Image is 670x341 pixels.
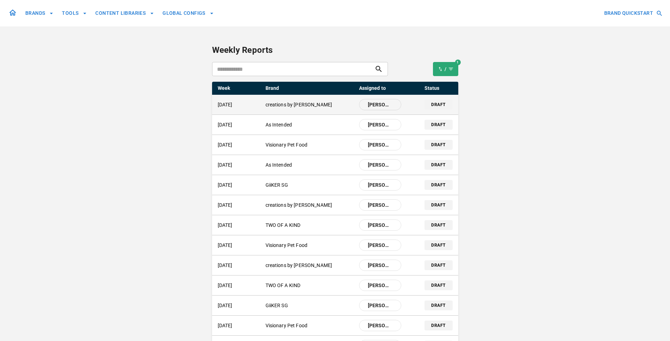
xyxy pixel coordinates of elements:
p: [DATE] [218,222,260,229]
p: draft [431,242,445,248]
p: Visionary Pet Food [266,322,353,329]
button: CONTENT LIBRARIES [92,7,157,20]
p: creations by [PERSON_NAME] [266,201,353,209]
p: [DATE] [218,242,260,249]
p: draft [431,122,445,128]
p: [DATE] [218,302,260,309]
span: [PERSON_NAME] [364,181,397,188]
a: [DATE]GiiKER SG[PERSON_NAME]draft [212,296,458,315]
p: Week [218,85,260,91]
p: draft [431,202,445,208]
a: [DATE]creations by [PERSON_NAME][PERSON_NAME]draft [212,255,458,275]
p: [DATE] [218,161,260,169]
a: [DATE]Visionary Pet Food[PERSON_NAME]draft [212,316,458,335]
span: [PERSON_NAME] [364,101,397,108]
p: As Intended [266,121,353,129]
a: [DATE]As Intended[PERSON_NAME]draft [212,155,458,175]
p: Assigned to [359,85,401,92]
span: [PERSON_NAME] [364,121,397,128]
div: 1 [455,60,461,65]
p: draft [431,302,445,309]
a: [DATE]As Intended[PERSON_NAME]draft [212,115,458,135]
a: [DATE]GiiKER SG[PERSON_NAME]draft [212,175,458,195]
p: draft [431,282,445,289]
span: [PERSON_NAME] [364,242,397,249]
p: draft [431,101,445,108]
a: [DATE]Visionary Pet Food[PERSON_NAME]draft [212,235,458,255]
p: TWO OF A KIND [266,222,353,229]
p: draft [431,262,445,268]
p: creations by [PERSON_NAME] [266,101,353,108]
p: Visionary Pet Food [266,141,353,149]
p: TWO OF A KIND [266,282,353,289]
span: [PERSON_NAME] [364,201,397,209]
p: GiiKER SG [266,302,353,309]
p: draft [431,222,445,228]
p: Weekly Reports [212,44,458,56]
span: [PERSON_NAME] [364,141,397,148]
p: [DATE] [218,121,260,129]
button: BRAND QUICKSTART [601,7,664,20]
a: [DATE]TWO OF A KIND[PERSON_NAME]draft [212,215,458,235]
p: [DATE] [218,181,260,189]
span: [PERSON_NAME] [364,222,397,229]
a: [DATE]Visionary Pet Food[PERSON_NAME]draft [212,135,458,155]
a: [DATE]creations by [PERSON_NAME][PERSON_NAME]draft [212,95,458,114]
p: draft [431,162,445,168]
p: Status [425,85,453,92]
p: [DATE] [218,201,260,209]
p: [DATE] [218,262,260,269]
a: [DATE]TWO OF A KIND[PERSON_NAME]draft [212,275,458,295]
p: creations by [PERSON_NAME] [266,262,353,269]
p: Visionary Pet Food [266,242,353,249]
span: [PERSON_NAME] [364,322,397,329]
button: GLOBAL CONFIGS [160,7,217,20]
p: As Intended [266,161,353,169]
button: 1 [433,62,458,76]
p: [DATE] [218,282,260,289]
p: GiiKER SG [266,181,353,189]
button: BRANDS [23,7,56,20]
span: [PERSON_NAME] [364,262,397,269]
p: draft [431,182,445,188]
p: Brand [266,85,353,92]
span: [PERSON_NAME] [364,282,397,289]
button: TOOLS [59,7,90,20]
a: [DATE]creations by [PERSON_NAME][PERSON_NAME]draft [212,195,458,215]
p: [DATE] [218,141,260,149]
p: [DATE] [218,322,260,329]
p: [DATE] [218,101,260,108]
p: draft [431,142,445,148]
p: draft [431,322,445,329]
span: [PERSON_NAME] [364,302,397,309]
span: [PERSON_NAME] [364,161,397,168]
